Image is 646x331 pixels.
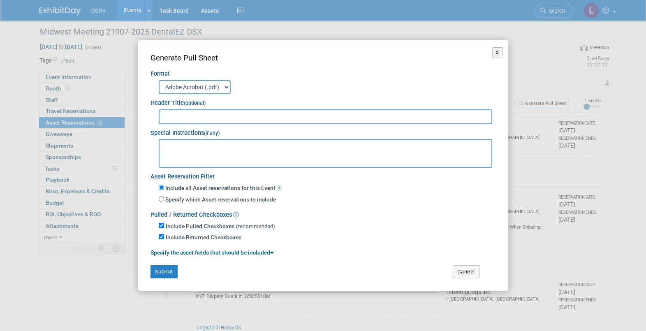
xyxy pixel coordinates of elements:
[151,94,496,108] div: Header Title
[204,130,220,136] small: (if any)
[151,265,178,278] button: Submit
[166,222,234,231] label: Include Pulled Checkboxes
[184,100,206,106] small: (optional)
[151,249,274,256] a: Specify the asset fields that should be included
[151,206,496,220] div: Pulled / Returned Checkboxes
[277,185,282,191] span: 6
[164,184,282,192] label: Include all Asset reservations for this Event
[164,196,276,204] label: Specify which Asset reservations to include
[151,53,496,64] div: Generate Pull Sheet
[453,265,479,278] button: Cancel
[151,64,496,79] div: Format
[151,168,496,181] div: Asset Reservation Filter
[166,234,241,242] label: Include Returned Checkboxes
[151,124,496,138] div: Special Instructions
[492,47,502,58] button: X
[236,223,275,229] span: (recommended)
